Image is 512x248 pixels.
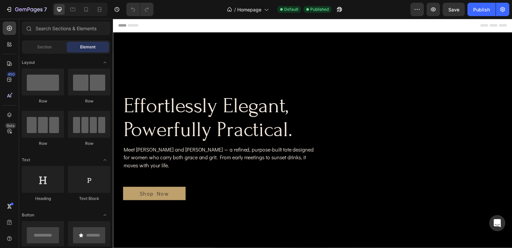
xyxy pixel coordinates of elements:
[467,3,496,16] button: Publish
[100,155,110,165] span: Toggle open
[211,19,301,36] a: Hustle And Grace
[482,24,490,32] img: Cart
[37,44,52,50] span: Section
[477,19,495,36] a: Cart
[473,6,490,13] div: Publish
[98,24,112,31] span: About
[100,210,110,220] span: Toggle open
[64,24,89,31] span: Collection
[80,44,95,50] span: Element
[237,6,261,13] span: Homepage
[22,212,34,218] span: Button
[122,24,142,31] span: Contact
[22,59,35,66] span: Layout
[144,4,359,9] span: GET 10% OFF your First Order * FREE AUS Shipping * PRE ORDERS SHIP 1st WEEK OF DECEMBER
[22,196,64,202] div: Heading
[93,19,117,36] a: About
[100,57,110,68] span: Toggle open
[59,19,93,36] a: Collection
[68,140,110,147] div: Row
[43,24,55,31] span: Shop
[126,3,153,16] div: Undo/Redo
[38,19,59,36] a: Shop
[15,19,38,36] a: Home
[443,3,465,16] button: Save
[3,3,50,16] button: 7
[5,123,16,128] div: Beta
[6,72,16,77] div: 450
[68,196,110,202] div: Text Block
[310,6,329,12] span: Published
[22,157,30,163] span: Text
[22,98,64,104] div: Row
[113,19,512,248] iframe: Design area
[234,6,236,13] span: /
[284,6,298,12] span: Default
[448,7,459,12] span: Save
[19,24,34,31] span: Home
[22,22,110,35] input: Search Sections & Elements
[68,98,110,104] div: Row
[44,5,47,13] p: 7
[22,140,64,147] div: Row
[117,19,146,36] a: Contact
[489,215,505,231] div: Open Intercom Messenger
[443,19,460,36] summary: Search
[214,22,298,33] img: Hustle And Grace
